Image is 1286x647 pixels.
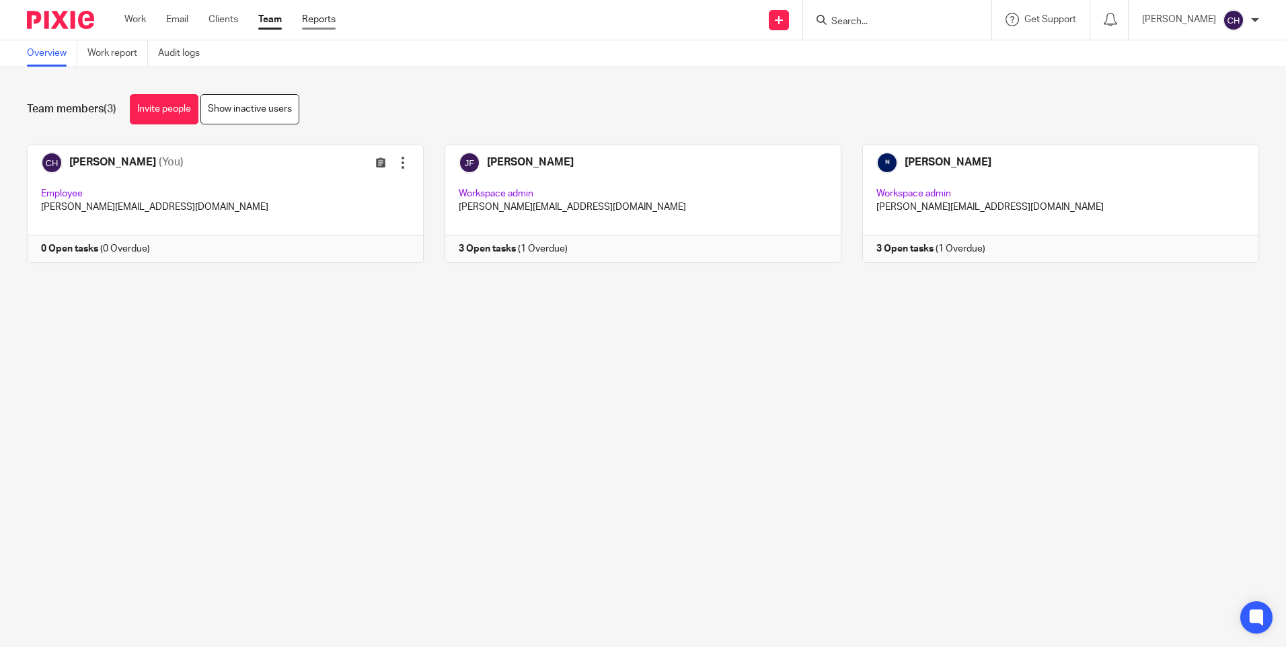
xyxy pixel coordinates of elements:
[87,40,148,67] a: Work report
[830,16,951,28] input: Search
[166,13,188,26] a: Email
[258,13,282,26] a: Team
[1024,15,1076,24] span: Get Support
[209,13,238,26] a: Clients
[1142,13,1216,26] p: [PERSON_NAME]
[130,94,198,124] a: Invite people
[27,40,77,67] a: Overview
[104,104,116,114] span: (3)
[158,40,210,67] a: Audit logs
[302,13,336,26] a: Reports
[124,13,146,26] a: Work
[27,11,94,29] img: Pixie
[27,102,116,116] h1: Team members
[1223,9,1244,31] img: svg%3E
[200,94,299,124] a: Show inactive users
